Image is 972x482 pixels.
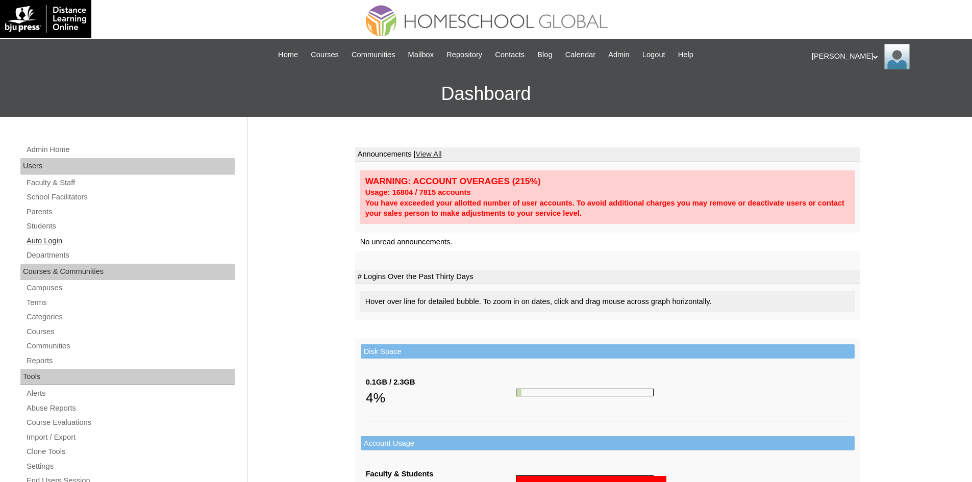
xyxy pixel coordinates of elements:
a: Abuse Reports [26,402,235,415]
a: Help [673,49,699,61]
a: Reports [26,354,235,367]
a: Settings [26,460,235,473]
a: View All [415,150,441,158]
a: Blog [532,49,557,61]
span: Help [678,49,693,61]
a: Faculty & Staff [26,176,235,189]
a: Campuses [26,282,235,294]
div: [PERSON_NAME] [812,44,962,69]
a: Repository [441,49,487,61]
a: Auto Login [26,235,235,247]
a: Import / Export [26,431,235,444]
h3: Dashboard [5,71,967,117]
a: Categories [26,311,235,323]
span: Logout [642,49,665,61]
a: Courses [306,49,344,61]
img: logo-white.png [5,5,86,33]
span: Blog [537,49,552,61]
span: Calendar [565,49,595,61]
a: Parents [26,206,235,218]
img: Ariane Ebuen [884,44,910,69]
span: Mailbox [408,49,434,61]
div: Tools [20,369,235,385]
div: Courses & Communities [20,264,235,280]
span: Contacts [495,49,525,61]
div: Faculty & Students [366,469,516,479]
div: Users [20,158,235,174]
div: 0.1GB / 2.3GB [366,377,516,388]
span: Courses [311,49,339,61]
div: You have exceeded your allotted number of user accounts. To avoid additional charges you may remo... [365,198,850,219]
div: 4% [366,388,516,408]
a: Clone Tools [26,445,235,458]
div: WARNING: ACCOUNT OVERAGES (215%) [365,175,850,187]
a: Students [26,220,235,233]
span: Repository [446,49,482,61]
a: Logout [637,49,670,61]
a: Mailbox [403,49,439,61]
span: Admin [608,49,630,61]
a: Home [273,49,303,61]
a: Courses [26,325,235,338]
td: Account Usage [361,436,855,451]
a: Calendar [560,49,601,61]
a: Departments [26,249,235,262]
a: Course Evaluations [26,416,235,429]
strong: Usage: 16804 / 7815 accounts [365,188,471,196]
div: Hover over line for detailed bubble. To zoom in on dates, click and drag mouse across graph horiz... [360,291,855,312]
a: Communities [26,340,235,352]
td: Announcements | [355,147,860,162]
a: Communities [346,49,401,61]
td: No unread announcements. [355,233,860,251]
a: Contacts [490,49,530,61]
span: Communities [352,49,395,61]
a: Terms [26,296,235,309]
a: Admin [603,49,635,61]
a: School Facilitators [26,191,235,204]
a: Admin Home [26,143,235,156]
span: Home [278,49,298,61]
a: Alerts [26,387,235,400]
td: # Logins Over the Past Thirty Days [355,270,860,284]
td: Disk Space [361,344,855,359]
